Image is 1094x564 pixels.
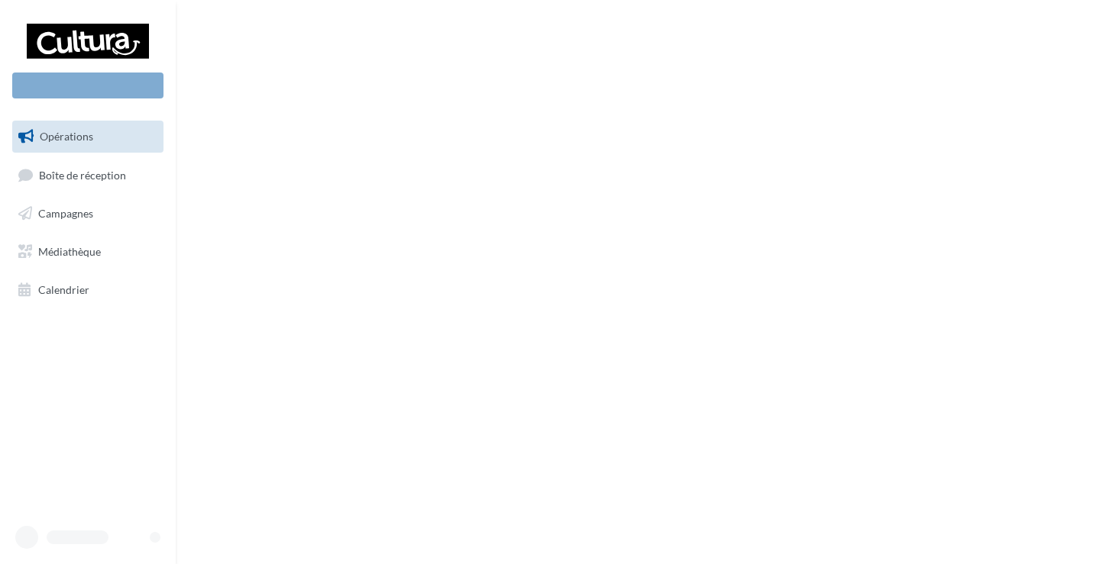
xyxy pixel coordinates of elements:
[12,73,163,98] div: Nouvelle campagne
[39,168,126,181] span: Boîte de réception
[9,198,167,230] a: Campagnes
[38,282,89,295] span: Calendrier
[9,274,167,306] a: Calendrier
[9,121,167,153] a: Opérations
[9,236,167,268] a: Médiathèque
[40,130,93,143] span: Opérations
[38,207,93,220] span: Campagnes
[38,245,101,258] span: Médiathèque
[9,159,167,192] a: Boîte de réception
